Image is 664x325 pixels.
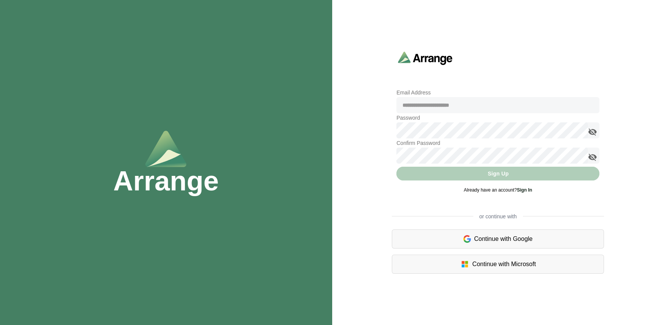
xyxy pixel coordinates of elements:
p: Confirm Password [396,138,599,148]
img: google-logo.6d399ca0.svg [463,234,471,244]
i: appended action [588,127,597,136]
i: appended action [588,153,597,162]
span: Already have an account? [464,187,532,193]
a: Sign In [517,187,532,193]
p: Password [396,113,599,122]
div: Continue with Google [392,229,604,249]
span: or continue with [473,213,523,220]
h1: Arrange [113,167,219,195]
p: Email Address [396,88,599,97]
img: microsoft-logo.7cf64d5f.svg [460,260,469,269]
div: Continue with Microsoft [392,255,604,274]
img: arrangeai-name-small-logo.4d2b8aee.svg [398,51,453,65]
